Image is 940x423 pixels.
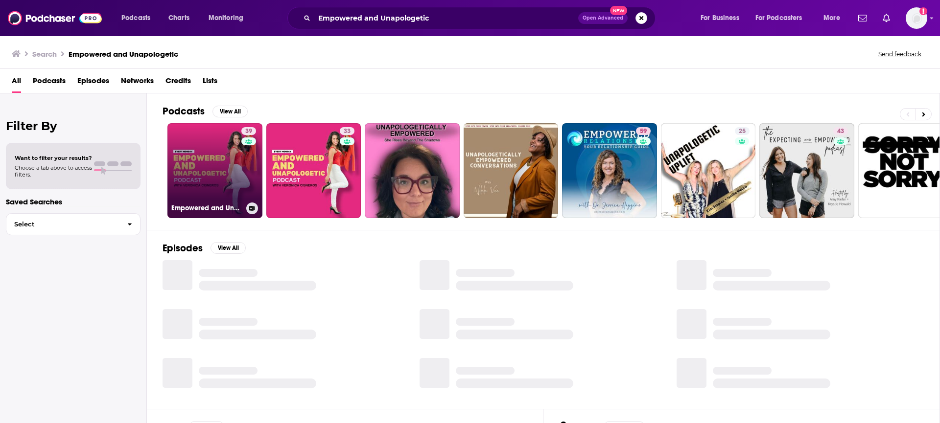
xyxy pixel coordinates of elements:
p: Saved Searches [6,197,141,206]
a: 43 [759,123,854,218]
a: Episodes [77,73,109,93]
a: PodcastsView All [163,105,248,117]
span: Choose a tab above to access filters. [15,164,92,178]
span: Select [6,221,119,227]
button: View All [211,242,246,254]
span: For Business [701,11,739,25]
a: Podcasts [33,73,66,93]
a: EpisodesView All [163,242,246,254]
button: open menu [115,10,163,26]
span: Logged in as autumncomm [906,7,927,29]
a: 59 [636,127,651,135]
a: 39 [241,127,256,135]
span: More [823,11,840,25]
span: Want to filter your results? [15,155,92,161]
img: User Profile [906,7,927,29]
button: Send feedback [875,50,924,58]
span: Open Advanced [583,16,623,21]
button: View All [212,106,248,117]
button: open menu [749,10,817,26]
span: Charts [168,11,189,25]
svg: Add a profile image [919,7,927,15]
span: 25 [739,127,746,136]
button: Show profile menu [906,7,927,29]
a: 33 [266,123,361,218]
a: All [12,73,21,93]
h2: Podcasts [163,105,205,117]
img: Podchaser - Follow, Share and Rate Podcasts [8,9,102,27]
a: Lists [203,73,217,93]
a: Charts [162,10,195,26]
h3: Empowered and Unapologetic [69,49,178,59]
button: Select [6,213,141,235]
span: 43 [837,127,844,136]
span: For Podcasters [755,11,802,25]
button: open menu [202,10,256,26]
a: 25 [735,127,750,135]
h2: Episodes [163,242,203,254]
input: Search podcasts, credits, & more... [314,10,578,26]
span: 59 [640,127,647,136]
a: 25 [661,123,756,218]
div: Search podcasts, credits, & more... [297,7,665,29]
span: 33 [344,127,351,136]
a: Show notifications dropdown [854,10,871,26]
a: Show notifications dropdown [879,10,894,26]
h3: Empowered and Unapologetic: Mastering Marriage, Motherhood, and Business - A Business Woman's Gui... [171,204,242,212]
button: open menu [694,10,752,26]
span: 39 [245,127,252,136]
button: Open AdvancedNew [578,12,628,24]
span: New [610,6,628,15]
span: Monitoring [209,11,243,25]
a: 43 [833,127,848,135]
button: open menu [817,10,852,26]
a: 33 [340,127,354,135]
a: 39Empowered and Unapologetic: Mastering Marriage, Motherhood, and Business - A Business Woman's G... [167,123,262,218]
a: 59 [562,123,657,218]
h3: Search [32,49,57,59]
a: Credits [165,73,191,93]
span: Podcasts [121,11,150,25]
h2: Filter By [6,119,141,133]
a: Networks [121,73,154,93]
